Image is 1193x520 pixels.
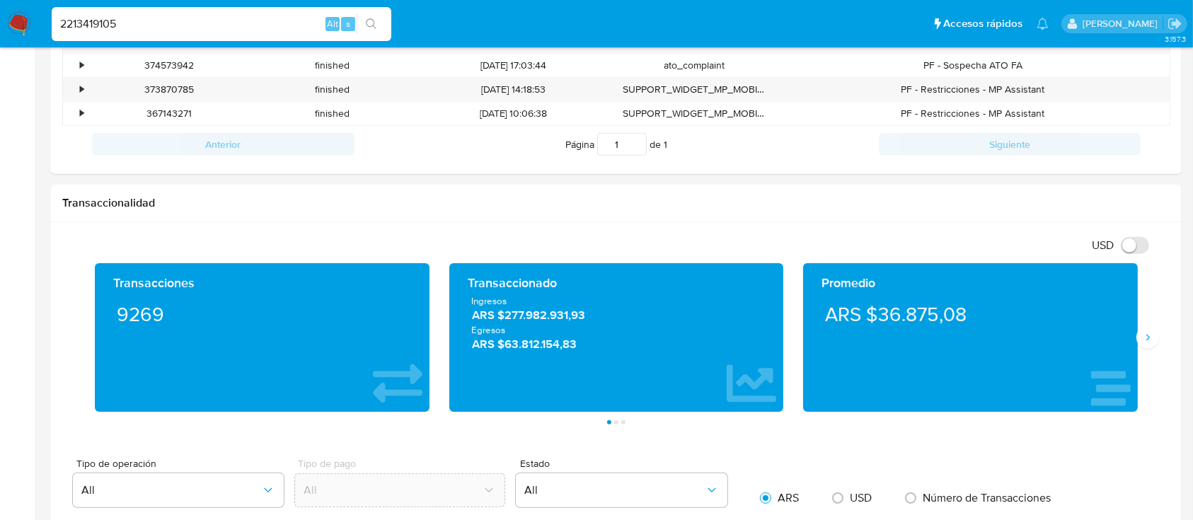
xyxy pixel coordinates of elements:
[414,78,613,101] div: [DATE] 14:18:53
[613,78,776,101] div: SUPPORT_WIDGET_MP_MOBILE
[943,16,1022,31] span: Accesos rápidos
[88,102,251,125] div: 367143271
[776,102,1170,125] div: PF - Restricciones - MP Assistant
[92,133,355,156] button: Anterior
[80,83,83,96] div: •
[414,102,613,125] div: [DATE] 10:06:38
[776,78,1170,101] div: PF - Restricciones - MP Assistant
[357,14,386,34] button: search-icon
[613,102,776,125] div: SUPPORT_WIDGET_MP_MOBILE
[613,54,776,77] div: ato_complaint
[664,137,667,151] span: 1
[1083,17,1163,30] p: ezequiel.castrillon@mercadolibre.com
[327,17,338,30] span: Alt
[776,54,1170,77] div: PF - Sospecha ATO FA
[346,17,350,30] span: s
[80,59,83,72] div: •
[251,78,415,101] div: finished
[80,107,83,120] div: •
[80,35,83,48] div: •
[1168,16,1182,31] a: Salir
[1037,18,1049,30] a: Notificaciones
[62,196,1170,210] h1: Transaccionalidad
[879,133,1141,156] button: Siguiente
[88,54,251,77] div: 374573942
[52,15,391,33] input: Buscar usuario o caso...
[251,54,415,77] div: finished
[251,102,415,125] div: finished
[1165,33,1186,45] span: 3.157.3
[565,133,667,156] span: Página de
[88,78,251,101] div: 373870785
[414,54,613,77] div: [DATE] 17:03:44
